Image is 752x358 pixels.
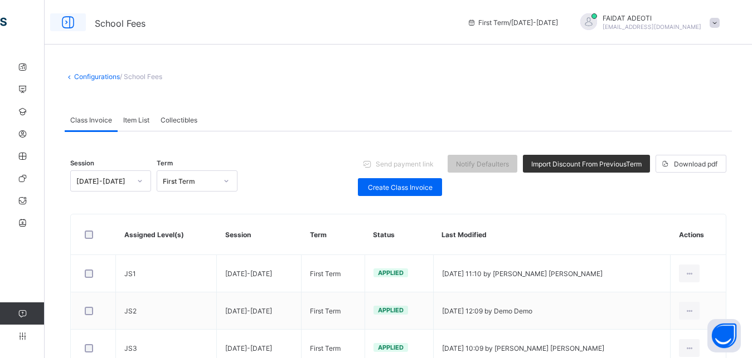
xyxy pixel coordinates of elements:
[116,214,217,255] th: Assigned Level(s)
[217,292,302,330] td: [DATE]-[DATE]
[365,214,433,255] th: Status
[157,159,173,167] span: Term
[603,14,701,22] span: FAIDAT ADEOTI
[671,214,726,255] th: Actions
[467,18,558,27] span: session/term information
[163,177,217,185] div: First Term
[302,255,365,292] td: First Term
[217,255,302,292] td: [DATE]-[DATE]
[378,269,404,277] span: Applied
[123,116,149,124] span: Item List
[378,344,404,351] span: Applied
[217,214,302,255] th: Session
[302,292,365,330] td: First Term
[70,159,94,167] span: Session
[569,13,725,32] div: FAIDATADEOTI
[95,18,145,29] span: School Fees
[707,319,741,352] button: Open asap
[116,255,217,292] td: JS1
[120,72,162,81] span: / School Fees
[302,214,365,255] th: Term
[456,160,509,168] span: Notify Defaulters
[433,292,671,330] td: [DATE] 12:09 by Demo Demo
[161,116,197,124] span: Collectibles
[70,116,112,124] span: Class Invoice
[433,214,671,255] th: Last Modified
[376,160,434,168] span: Send payment link
[674,160,717,168] span: Download pdf
[378,306,404,314] span: Applied
[74,72,120,81] a: Configurations
[366,183,434,192] span: Create Class Invoice
[433,255,671,292] td: [DATE] 11:10 by [PERSON_NAME] [PERSON_NAME]
[116,292,217,330] td: JS2
[531,160,642,168] span: Import Discount From Previous Term
[603,23,701,30] span: [EMAIL_ADDRESS][DOMAIN_NAME]
[76,177,130,185] div: [DATE]-[DATE]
